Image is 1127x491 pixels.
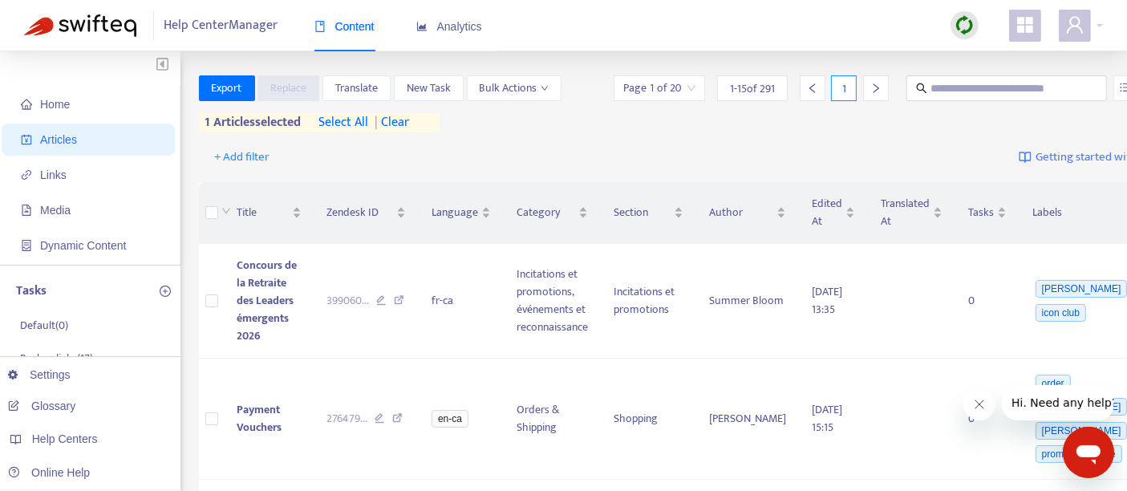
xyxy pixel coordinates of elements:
[799,182,868,244] th: Edited At
[375,112,378,133] span: |
[237,256,298,345] span: Concours de la Retraite des Leaders émergents 2026
[963,388,995,420] iframe: Close message
[831,75,857,101] div: 1
[1016,15,1035,34] span: appstore
[21,240,32,251] span: container
[40,168,67,181] span: Links
[322,75,391,101] button: Translate
[955,359,1020,480] td: 0
[40,133,77,146] span: Articles
[335,79,378,97] span: Translate
[394,75,464,101] button: New Task
[21,169,32,181] span: link
[8,368,71,381] a: Settings
[32,432,98,445] span: Help Centers
[870,83,882,94] span: right
[21,134,32,145] span: account-book
[1065,15,1084,34] span: user
[327,410,368,428] span: 276479 ...
[504,359,601,480] td: Orders & Shipping
[40,239,126,252] span: Dynamic Content
[40,98,70,111] span: Home
[314,21,326,32] span: book
[164,10,278,41] span: Help Center Manager
[601,244,696,359] td: Incitations et promotions
[215,148,270,167] span: + Add filter
[709,204,773,221] span: Author
[237,400,282,436] span: Payment Vouchers
[881,195,930,230] span: Translated At
[212,79,242,97] span: Export
[327,204,394,221] span: Zendesk ID
[20,350,93,367] p: Broken links ( 17 )
[480,79,549,97] span: Bulk Actions
[955,15,975,35] img: sync.dc5367851b00ba804db3.png
[419,244,504,359] td: fr-ca
[10,11,116,24] span: Hi. Need any help?
[21,99,32,110] span: home
[20,317,68,334] p: Default ( 0 )
[314,20,375,33] span: Content
[601,359,696,480] td: Shopping
[696,359,799,480] td: [PERSON_NAME]
[369,113,409,132] span: clear
[916,83,927,94] span: search
[504,244,601,359] td: Incitations et promotions, événements et reconnaissance
[8,466,90,479] a: Online Help
[696,182,799,244] th: Author
[812,195,842,230] span: Edited At
[541,84,549,92] span: down
[601,182,696,244] th: Section
[327,292,370,310] span: 399060 ...
[1002,385,1114,420] iframe: Message from company
[807,83,818,94] span: left
[199,75,255,101] button: Export
[730,80,775,97] span: 1 - 15 of 291
[1063,427,1114,478] iframe: Button to launch messaging window
[407,79,451,97] span: New Task
[221,206,231,216] span: down
[812,400,842,436] span: [DATE] 15:15
[868,182,955,244] th: Translated At
[319,113,369,132] span: select all
[467,75,561,101] button: Bulk Actionsdown
[432,204,478,221] span: Language
[1036,445,1122,463] span: promotional code
[416,21,428,32] span: area-chart
[40,204,71,217] span: Media
[160,286,171,297] span: plus-circle
[614,204,671,221] span: Section
[1036,375,1071,392] span: order
[812,282,842,319] span: [DATE] 13:35
[16,282,47,301] p: Tasks
[968,204,994,221] span: Tasks
[419,182,504,244] th: Language
[955,244,1020,359] td: 0
[517,204,575,221] span: Category
[1036,304,1086,322] span: icon club
[21,205,32,216] span: file-image
[955,182,1020,244] th: Tasks
[432,410,468,428] span: en-ca
[199,113,302,132] span: 1 articles selected
[8,400,75,412] a: Glossary
[696,244,799,359] td: Summer Bloom
[203,144,282,170] button: + Add filter
[225,182,314,244] th: Title
[24,14,136,37] img: Swifteq
[314,182,420,244] th: Zendesk ID
[237,204,289,221] span: Title
[416,20,482,33] span: Analytics
[504,182,601,244] th: Category
[1019,151,1032,164] img: image-link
